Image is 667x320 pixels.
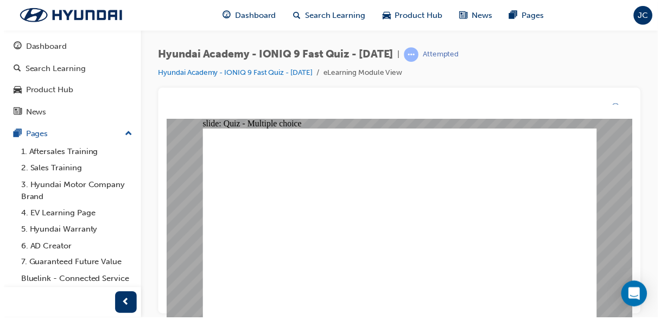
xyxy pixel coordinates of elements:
[13,178,134,207] a: 3. Hyundai Motor Company Brand
[10,130,18,140] span: pages-icon
[22,85,70,97] div: Product Hub
[4,103,134,123] a: News
[636,6,655,25] button: JC
[382,9,390,22] span: car-icon
[510,9,518,22] span: pages-icon
[4,81,134,101] a: Product Hub
[13,289,134,318] a: Connex - Digital Customer Experience Management
[119,298,128,312] span: prev-icon
[156,68,312,78] a: Hyundai Academy - IONIQ 9 Fast Quiz - [DATE]
[13,256,134,273] a: 7. Guaranteed Future Value
[292,9,300,22] span: search-icon
[221,9,229,22] span: guage-icon
[212,4,283,27] a: guage-iconDashboard
[304,9,365,22] span: Search Learning
[122,128,130,142] span: up-icon
[397,49,399,61] span: |
[283,4,373,27] a: search-iconSearch Learning
[5,4,130,27] img: Trak
[4,37,134,57] a: Dashboard
[13,145,134,162] a: 1. Aftersales Training
[451,4,501,27] a: news-iconNews
[501,4,554,27] a: pages-iconPages
[10,86,18,96] span: car-icon
[404,48,418,62] span: learningRecordVerb_ATTEMPT-icon
[13,240,134,257] a: 6. AD Creator
[373,4,451,27] a: car-iconProduct Hub
[640,9,650,22] span: JC
[623,283,649,309] div: Open Intercom Messenger
[523,9,545,22] span: Pages
[322,67,402,80] li: eLearning Module View
[4,125,134,145] button: Pages
[4,59,134,79] a: Search Learning
[10,65,17,74] span: search-icon
[22,41,63,53] div: Dashboard
[4,35,134,125] button: DashboardSearch LearningProduct HubNews
[472,9,493,22] span: News
[13,207,134,223] a: 4. EV Learning Page
[22,107,43,119] div: News
[423,50,459,60] div: Attempted
[22,63,82,75] div: Search Learning
[460,9,468,22] span: news-icon
[10,42,18,52] span: guage-icon
[22,129,45,141] div: Pages
[13,161,134,178] a: 2. Sales Training
[13,273,134,290] a: Bluelink - Connected Service
[233,9,275,22] span: Dashboard
[10,108,18,118] span: news-icon
[156,49,393,61] span: Hyundai Academy - IONIQ 9 Fast Quiz - [DATE]
[395,9,442,22] span: Product Hub
[13,223,134,240] a: 5. Hyundai Warranty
